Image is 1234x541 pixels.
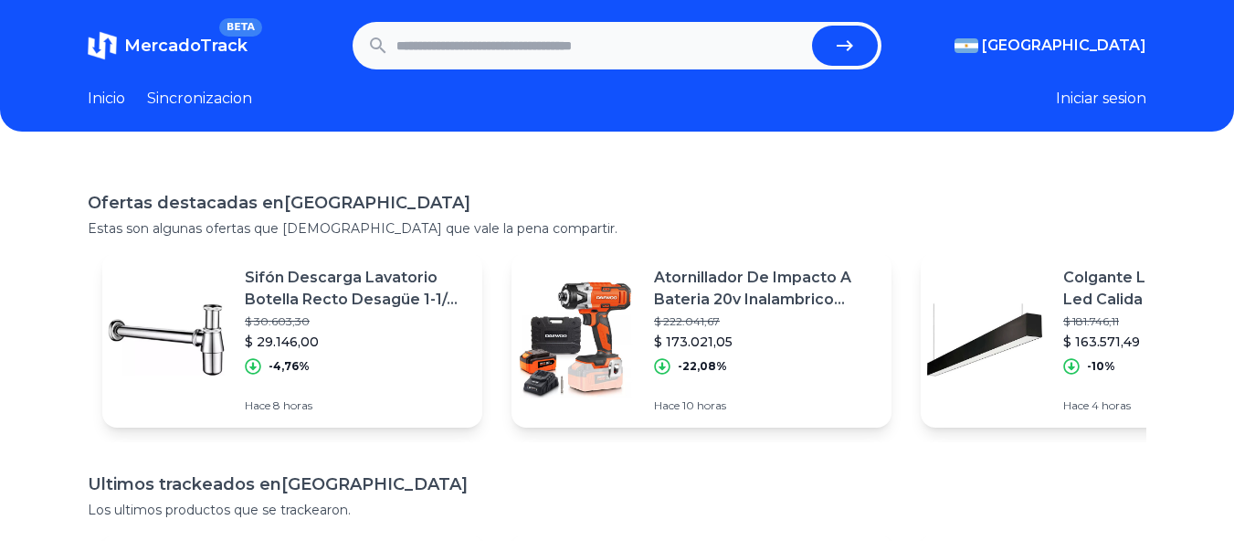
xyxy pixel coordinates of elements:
[678,359,727,374] p: -22,08%
[245,398,468,413] p: Hace 8 horas
[654,398,877,413] p: Hace 10 horas
[512,276,639,404] img: Featured image
[1087,359,1115,374] p: -10%
[88,219,1146,238] p: Estas son algunas ofertas que [DEMOGRAPHIC_DATA] que vale la pena compartir.
[921,276,1049,404] img: Featured image
[1056,88,1146,110] button: Iniciar sesion
[245,267,468,311] p: Sifón Descarga Lavatorio Botella Recto Desagüe 1-1/4 Baño
[245,333,468,351] p: $ 29.146,00
[269,359,310,374] p: -4,76%
[219,18,262,37] span: BETA
[654,333,877,351] p: $ 173.021,05
[102,252,482,428] a: Featured imageSifón Descarga Lavatorio Botella Recto Desagüe 1-1/4 Baño$ 30.603,30$ 29.146,00-4,7...
[955,38,978,53] img: Argentina
[88,190,1146,216] h1: Ofertas destacadas en [GEOGRAPHIC_DATA]
[654,267,877,311] p: Atornillador De Impacto A Bateria 20v Inalambrico Daewoo
[982,35,1146,57] span: [GEOGRAPHIC_DATA]
[147,88,252,110] a: Sincronizacion
[88,472,1146,497] h1: Ultimos trackeados en [GEOGRAPHIC_DATA]
[88,501,1146,519] p: Los ultimos productos que se trackearon.
[88,31,117,60] img: MercadoTrack
[512,252,891,428] a: Featured imageAtornillador De Impacto A Bateria 20v Inalambrico Daewoo$ 222.041,67$ 173.021,05-22...
[654,314,877,329] p: $ 222.041,67
[124,36,248,56] span: MercadoTrack
[88,31,248,60] a: MercadoTrackBETA
[245,314,468,329] p: $ 30.603,30
[102,276,230,404] img: Featured image
[88,88,125,110] a: Inicio
[955,35,1146,57] button: [GEOGRAPHIC_DATA]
